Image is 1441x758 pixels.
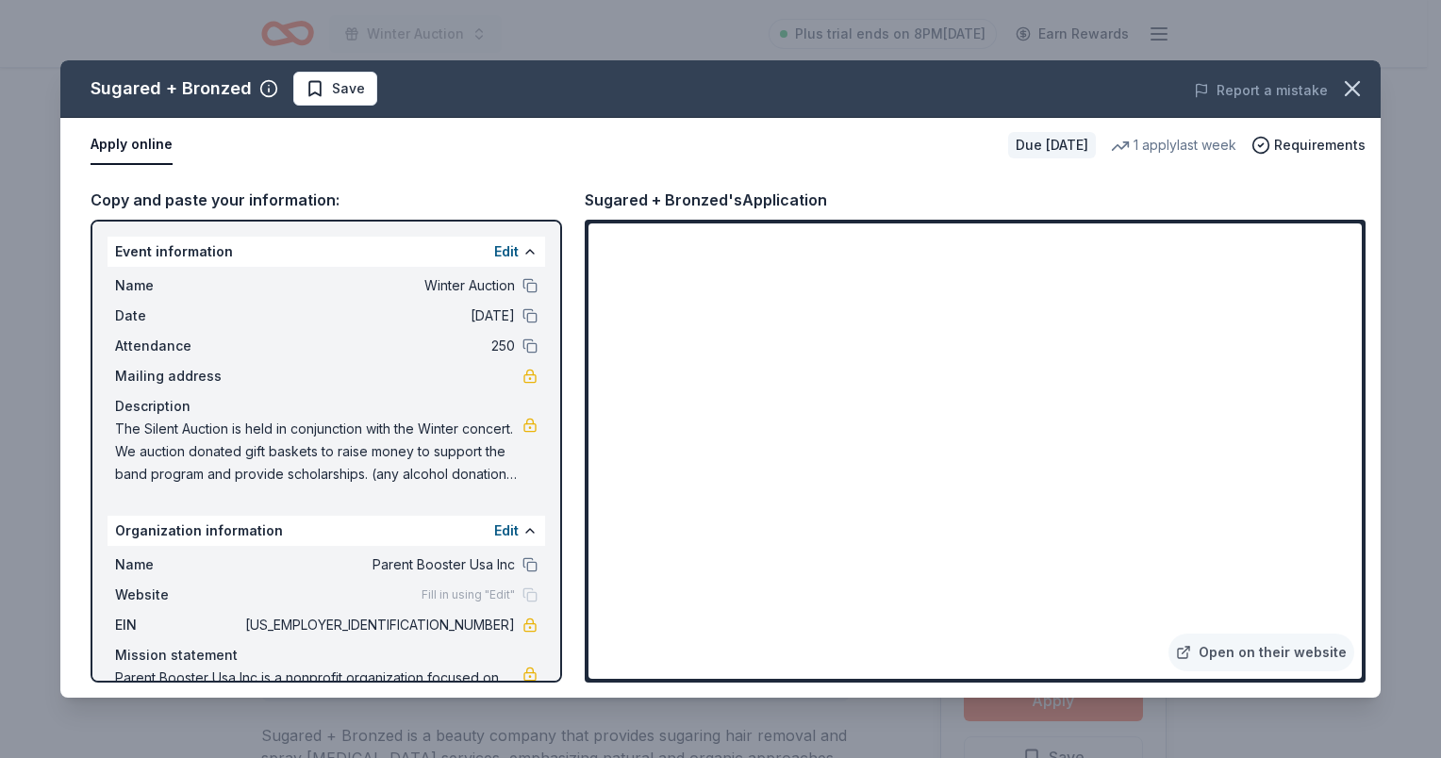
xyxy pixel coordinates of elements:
span: The Silent Auction is held in conjunction with the Winter concert. We auction donated gift basket... [115,418,522,486]
div: Mission statement [115,644,538,667]
span: 250 [241,335,515,357]
span: Parent Booster Usa Inc is a nonprofit organization focused on education. It is based in [GEOGRAPH... [115,667,522,734]
button: Edit [494,519,519,542]
button: Apply online [91,125,173,165]
span: Winter Auction [241,274,515,297]
span: Requirements [1274,134,1366,157]
span: EIN [115,614,241,636]
div: Sugared + Bronzed's Application [585,188,827,212]
span: Mailing address [115,365,241,387]
div: Description [115,395,538,418]
div: Sugared + Bronzed [91,74,252,104]
span: Date [115,305,241,327]
span: Website [115,584,241,606]
a: Open on their website [1168,634,1354,671]
span: Name [115,274,241,297]
span: Attendance [115,335,241,357]
button: Report a mistake [1194,79,1328,102]
span: Save [332,77,365,100]
button: Save [293,72,377,106]
div: 1 apply last week [1111,134,1236,157]
span: Fill in using "Edit" [422,587,515,602]
div: Organization information [108,516,545,546]
span: Name [115,553,241,576]
div: Event information [108,237,545,267]
div: Copy and paste your information: [91,188,562,212]
button: Edit [494,240,519,263]
span: Parent Booster Usa Inc [241,553,515,576]
span: [DATE] [241,305,515,327]
span: [US_EMPLOYER_IDENTIFICATION_NUMBER] [241,614,515,636]
div: Due [DATE] [1008,132,1096,158]
button: Requirements [1251,134,1366,157]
